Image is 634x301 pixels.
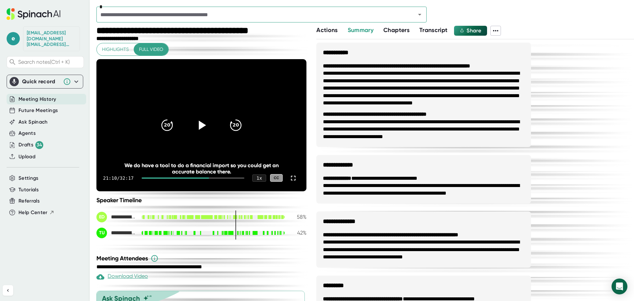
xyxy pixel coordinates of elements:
[18,209,48,216] span: Help Center
[103,175,134,181] div: 21:10 / 32:17
[252,174,266,182] div: 1 x
[348,26,373,35] button: Summary
[96,228,107,238] div: TU
[316,26,337,34] span: Actions
[97,43,134,56] button: Highlights
[18,209,54,216] button: Help Center
[7,32,20,45] span: e
[18,141,43,149] button: Drafts 34
[118,162,286,175] div: We do have a tool to do a financial import so you could get an accurate balance there.
[612,279,627,294] div: Open Intercom Messenger
[270,174,283,182] div: CC
[383,26,409,34] span: Chapters
[415,10,424,19] button: Open
[383,26,409,35] button: Chapters
[96,212,107,222] div: ED
[96,197,306,204] div: Speaker Timeline
[96,228,136,238] div: Tracey Eggleston - Marshall University
[454,26,487,36] button: Share
[18,141,43,149] div: Drafts
[419,26,448,35] button: Transcript
[18,118,48,126] button: Ask Spinach
[316,26,337,35] button: Actions
[348,26,373,34] span: Summary
[290,230,306,236] div: 42 %
[18,95,56,103] button: Meeting History
[3,285,13,296] button: Collapse sidebar
[18,107,58,114] button: Future Meetings
[18,186,39,194] button: Tutorials
[27,30,76,48] div: edotson@starrez.com edotson@starrez.com
[419,26,448,34] span: Transcript
[35,141,43,149] div: 34
[18,153,35,161] button: Upload
[134,43,168,56] button: Full video
[96,273,148,281] div: Download Video
[18,130,36,137] button: Agents
[139,45,163,54] span: Full video
[10,75,80,88] div: Quick record
[18,174,39,182] button: Settings
[96,254,308,262] div: Meeting Attendees
[102,45,129,54] span: Highlights
[18,197,40,205] button: Referrals
[467,27,481,34] span: Share
[96,212,136,222] div: Elijah Dotson
[18,59,82,65] span: Search notes (Ctrl + K)
[22,78,60,85] div: Quick record
[290,214,306,220] div: 58 %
